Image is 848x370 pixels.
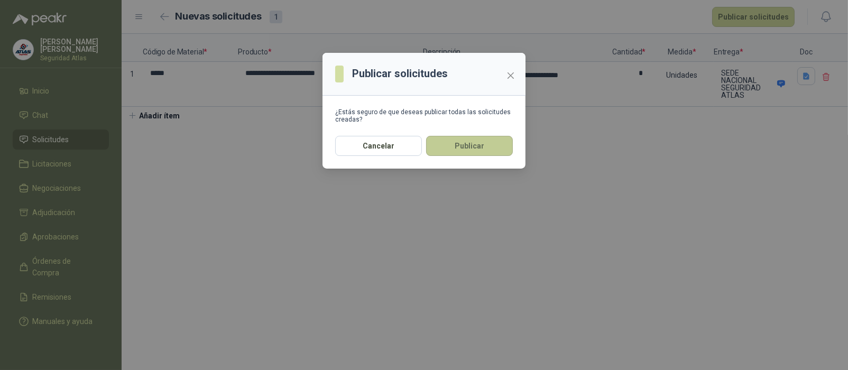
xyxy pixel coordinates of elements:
span: close [506,71,515,80]
button: Publicar [426,136,513,156]
h3: Publicar solicitudes [352,66,448,82]
button: Close [502,67,519,84]
button: Cancelar [335,136,422,156]
div: ¿Estás seguro de que deseas publicar todas las solicitudes creadas? [335,108,513,123]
